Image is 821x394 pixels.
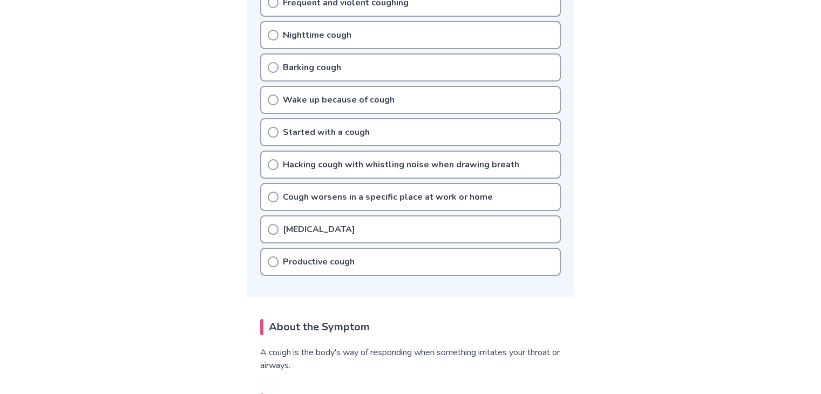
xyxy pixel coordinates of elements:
[283,255,355,268] p: Productive cough
[260,346,561,372] p: A cough is the body's way of responding when something irritates your throat or airways.
[283,29,351,42] p: Nighttime cough
[283,93,395,106] p: Wake up because of cough
[260,319,561,335] h2: About the Symptom
[283,61,341,74] p: Barking cough
[283,191,493,203] p: Cough worsens in a specific place at work or home
[283,158,519,171] p: Hacking cough with whistling noise when drawing breath
[283,126,370,139] p: Started with a cough
[283,223,355,236] p: [MEDICAL_DATA]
